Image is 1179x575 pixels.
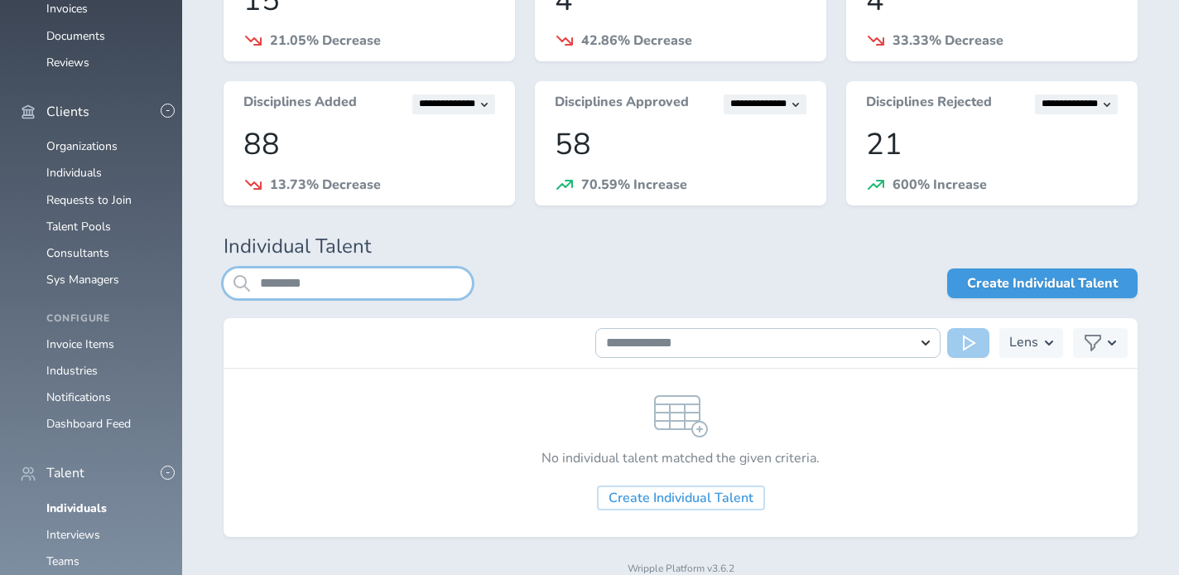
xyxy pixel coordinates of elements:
[46,272,119,287] a: Sys Managers
[270,31,381,50] span: 21.05% Decrease
[46,55,89,70] a: Reviews
[555,128,806,162] p: 58
[541,451,820,466] h3: No individual talent matched the given criteria.
[46,389,111,405] a: Notifications
[270,176,381,194] span: 13.73% Decrease
[893,176,987,194] span: 600% Increase
[46,1,88,17] a: Invoices
[46,313,162,325] h4: Configure
[581,176,687,194] span: 70.59% Increase
[224,235,1138,259] h1: Individual Talent
[46,165,102,181] a: Individuals
[46,500,107,516] a: Individuals
[581,31,692,50] span: 42.86% Decrease
[46,192,132,208] a: Requests to Join
[224,563,1138,575] p: Wripple Platform v3.6.2
[893,31,1003,50] span: 33.33% Decrease
[46,219,111,234] a: Talent Pools
[597,486,765,510] a: Create Individual Talent
[243,128,495,162] p: 88
[999,328,1063,358] button: Lens
[866,94,992,114] h3: Disciplines Rejected
[46,104,89,119] span: Clients
[46,336,114,352] a: Invoice Items
[866,128,1118,162] p: 21
[555,94,689,114] h3: Disciplines Approved
[46,138,118,154] a: Organizations
[46,363,98,379] a: Industries
[947,268,1138,298] a: Create Individual Talent
[46,527,100,543] a: Interviews
[243,94,357,114] h3: Disciplines Added
[46,553,79,569] a: Teams
[1009,328,1038,358] h3: Lens
[161,466,175,480] button: -
[46,416,131,432] a: Dashboard Feed
[46,466,84,481] span: Talent
[46,28,105,44] a: Documents
[947,328,989,358] button: Run Action
[46,245,109,261] a: Consultants
[161,104,175,118] button: -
